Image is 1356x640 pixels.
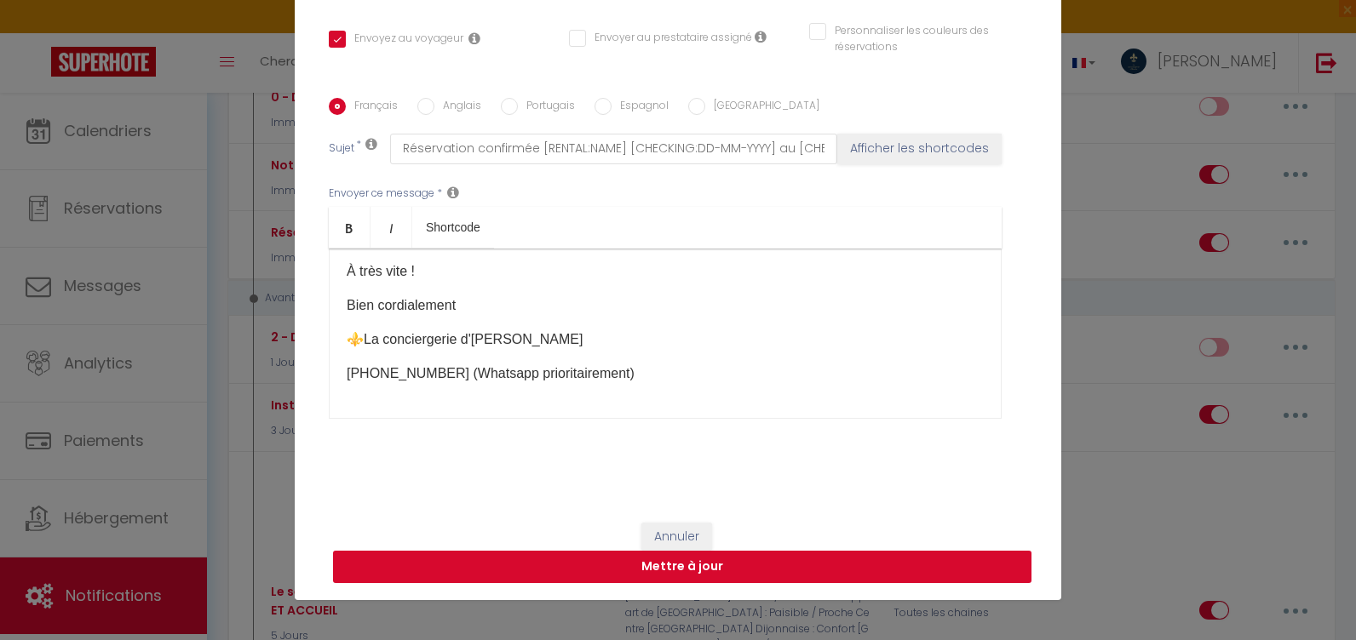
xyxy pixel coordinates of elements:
button: Mettre à jour [333,551,1031,583]
label: [GEOGRAPHIC_DATA] [705,98,819,117]
p: ⚜️La conciergerie d'[PERSON_NAME]​ [347,329,984,350]
label: Français [346,98,398,117]
a: Shortcode [412,207,494,248]
p: ​[PHONE_NUMBER] (Whatsapp prioritairement) [347,363,984,384]
i: Message [447,186,459,199]
p: À très vite ! [347,261,984,282]
label: Envoyer ce message [329,186,434,202]
button: Afficher les shortcodes [837,134,1002,164]
i: Envoyer au prestataire si il est assigné [755,30,767,43]
button: Annuler [641,523,712,551]
label: Portugais [518,98,575,117]
label: Sujet [329,140,354,158]
div: ​ [329,249,1002,419]
a: Italic [371,207,412,248]
i: Envoyer au voyageur [468,31,480,45]
label: Anglais [434,98,481,117]
p: Bien cordialement [347,295,984,316]
a: Bold [329,207,371,248]
i: Subject [365,137,377,151]
label: Espagnol [612,98,669,117]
